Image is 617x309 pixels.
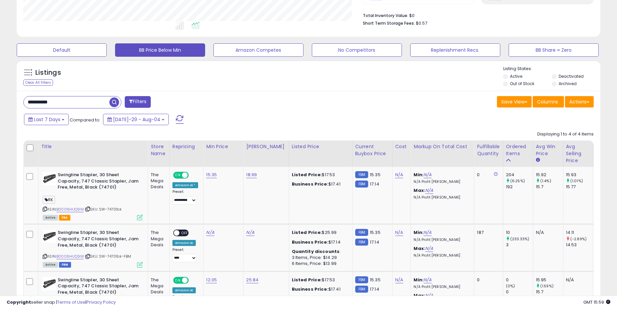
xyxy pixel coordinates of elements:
span: RK [43,196,55,204]
div: $17.53 [292,172,347,178]
a: N/A [246,229,254,236]
small: (6.25%) [510,178,525,184]
small: FBM [355,239,368,246]
div: 15.7 [536,184,563,190]
button: Last 7 Days [24,114,69,125]
button: Columns [533,96,564,107]
p: Listing States: [503,66,600,72]
b: Total Inventory Value: [363,13,408,18]
div: The Mega Deals [151,230,164,248]
small: FBM [355,181,368,188]
b: Quantity discounts [292,248,340,255]
div: 187 [477,230,498,236]
div: 192 [506,184,533,190]
label: Deactivated [559,73,584,79]
b: Min: [414,277,424,283]
span: OFF [179,230,190,236]
div: 15.95 [536,277,563,283]
div: 3 Items, Price: $14.29 [292,255,347,261]
p: N/A Profit [PERSON_NAME] [414,238,469,242]
p: N/A Profit [PERSON_NAME] [414,180,469,184]
b: Max: [414,187,425,194]
div: 15.77 [566,184,593,190]
b: Business Price: [292,286,329,292]
div: [PERSON_NAME] [246,143,286,150]
div: Avg Selling Price [566,143,590,164]
small: (1.59%) [540,283,554,289]
div: 0 [477,277,498,283]
small: (-2.89%) [570,236,587,242]
span: Columns [537,98,558,105]
a: Terms of Use [57,299,85,305]
button: Save View [497,96,532,107]
div: The Mega Deals [151,172,164,190]
img: 315CTpdMxnL._SL40_.jpg [43,230,56,243]
div: 0 [477,172,498,178]
span: All listings currently available for purchase on Amazon [43,262,58,268]
p: N/A Profit [PERSON_NAME] [414,195,469,200]
b: Listed Price: [292,229,322,236]
div: Avg Win Price [536,143,560,157]
a: Privacy Policy [86,299,116,305]
a: 25.84 [246,277,258,283]
div: Store Name [151,143,167,157]
b: Short Term Storage Fees: [363,20,415,26]
div: Amazon AI * [172,182,198,188]
b: Min: [414,172,424,178]
span: 15.35 [370,277,381,283]
button: Actions [565,96,594,107]
small: FBM [355,229,368,236]
div: Amazon AI [172,240,196,246]
div: 15.92 [536,172,563,178]
button: No Competitors [312,43,402,57]
button: Amazon Competes [213,43,303,57]
div: 0 [506,289,533,295]
div: Current Buybox Price [355,143,390,157]
label: Out of Stock [510,81,534,86]
small: FBM [355,171,368,178]
a: N/A [395,229,403,236]
a: 12.05 [206,277,217,283]
h5: Listings [35,68,61,77]
span: | SKU: SW-74701bk [85,207,122,212]
a: N/A [424,229,432,236]
span: All listings currently available for purchase on Amazon [43,215,58,221]
small: (1.01%) [570,178,583,184]
div: The Mega Deals [151,277,164,295]
span: OFF [188,277,198,283]
span: 17.14 [370,286,379,292]
strong: Copyright [7,299,31,305]
a: N/A [395,172,403,178]
div: Listed Price [292,143,350,150]
span: Compared to: [70,117,100,123]
a: B0006HUQ9M [56,207,84,212]
div: $17.14 [292,239,347,245]
span: ON [174,173,182,178]
small: FBM [355,286,368,293]
div: Markup on Total Cost [414,143,471,150]
img: 315CTpdMxnL._SL40_.jpg [43,172,56,185]
div: N/A [566,277,588,283]
button: [DATE]-29 - Aug-04 [103,114,169,125]
a: N/A [425,245,433,252]
div: Preset: [172,190,198,205]
div: 15.93 [566,172,593,178]
p: N/A Profit [PERSON_NAME] [414,285,469,289]
div: Min Price [206,143,240,150]
a: N/A [425,187,433,194]
span: 2025-08-12 15:59 GMT [583,299,610,305]
small: FBM [355,276,368,283]
b: Business Price: [292,239,329,245]
span: FBA [59,215,70,221]
span: Last 7 Days [34,116,60,123]
img: 315CTpdMxnL._SL40_.jpg [43,277,56,290]
div: Preset: [172,248,198,263]
div: 0 [506,277,533,283]
span: OFF [188,173,198,178]
li: $0 [363,11,589,19]
small: (233.33%) [510,236,529,242]
div: Amazon AI [172,287,196,293]
b: Swingline Stapler, 30 Sheet Capacity, 747 Classic Stapler, Jam Free, Metal, Black (74701) [58,172,139,192]
div: Displaying 1 to 4 of 4 items [537,131,594,137]
small: Avg Win Price. [536,157,540,163]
